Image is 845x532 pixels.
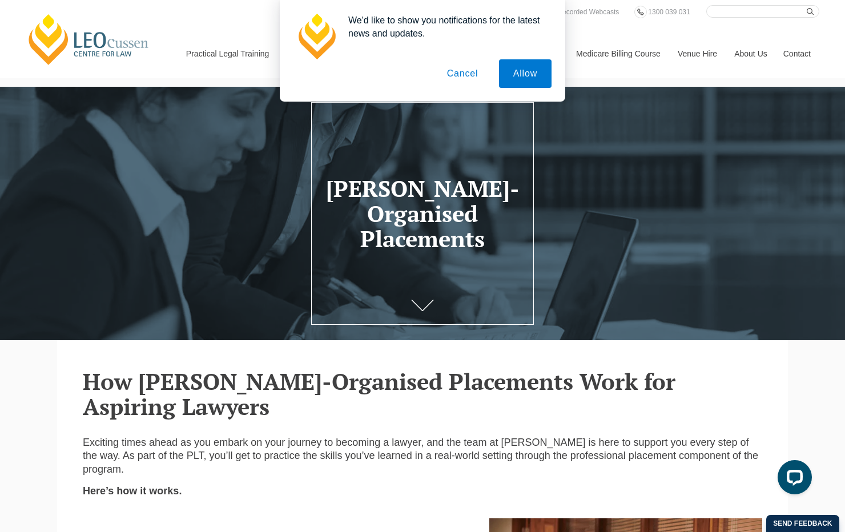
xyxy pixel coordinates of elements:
strong: Here’s how it works. [83,485,182,497]
span: As part of the PLT, you’ll get to practice the skills you’ve learned in a real-world setting thro... [83,450,758,474]
div: We'd like to show you notifications for the latest news and updates. [339,14,552,40]
iframe: LiveChat chat widget [768,456,816,503]
button: Allow [499,59,552,88]
span: Exciting times ahead as you embark on your journey to becoming a lawyer, and the team at [PERSON_... [83,437,749,461]
h1: [PERSON_NAME]-Organised Placements [321,176,524,251]
img: notification icon [293,14,339,59]
button: Cancel [433,59,493,88]
h2: How [PERSON_NAME]-Organised Placements Work for Aspiring Lawyers [83,369,762,419]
